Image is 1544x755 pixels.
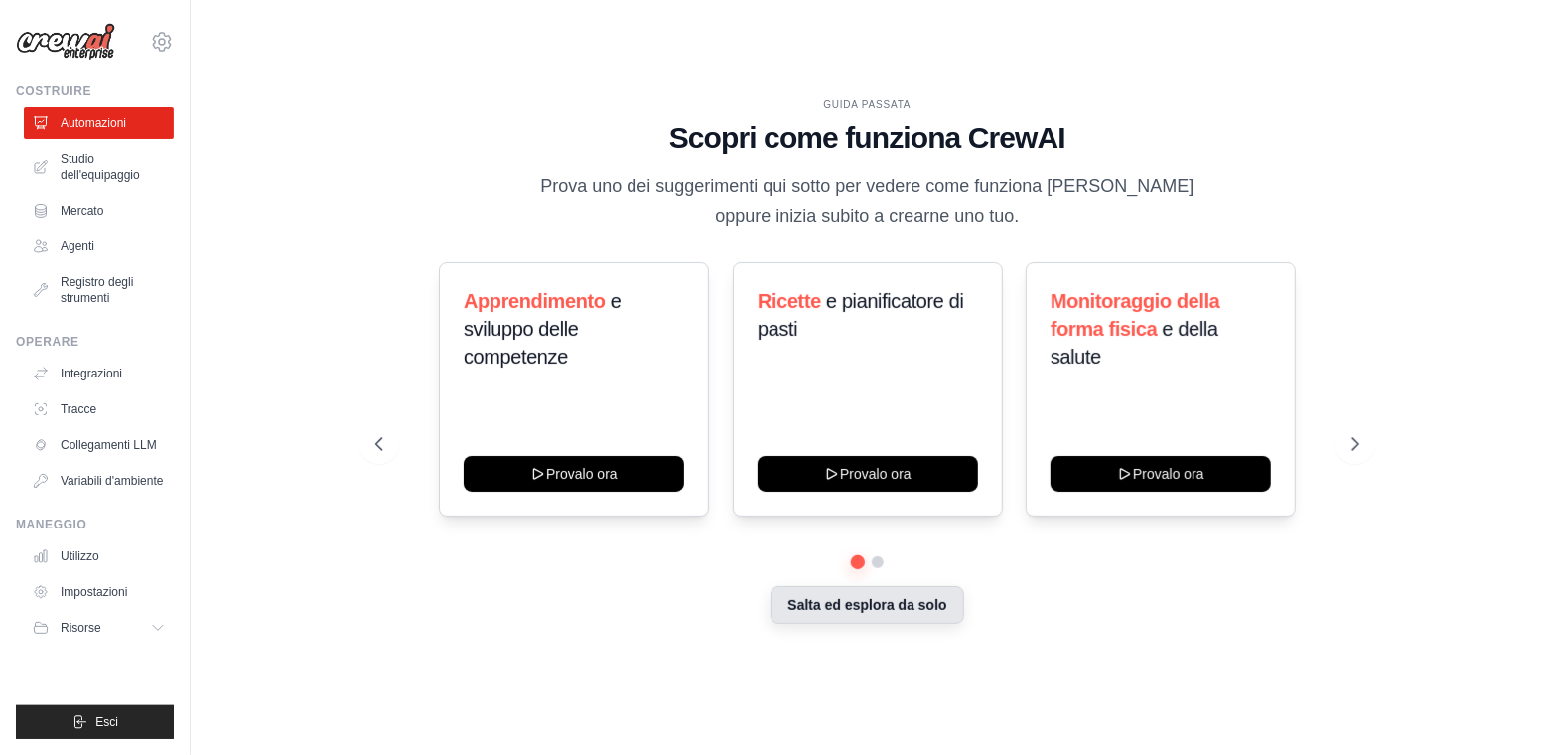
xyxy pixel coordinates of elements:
[840,466,912,482] font: Provalo ora
[61,116,126,130] font: Automazioni
[24,465,174,497] a: Variabili d'ambiente
[61,621,101,635] font: Risorse
[61,275,133,305] font: Registro degli strumenti
[61,438,157,452] font: Collegamenti LLM
[24,358,174,389] a: Integrazioni
[823,99,911,110] font: GUIDA PASSATA
[16,23,115,61] img: Logo
[95,715,118,729] font: Esci
[61,239,94,253] font: Agenti
[464,290,606,312] font: Apprendimento
[24,107,174,139] a: Automazioni
[61,367,122,380] font: Integrazioni
[758,290,964,340] font: e pianificatore di pasti
[758,456,978,492] button: Provalo ora
[61,204,103,218] font: Mercato
[24,143,174,191] a: Studio dell'equipaggio
[24,576,174,608] a: Impostazioni
[787,597,946,613] font: Salta ed esplora da solo
[24,195,174,226] a: Mercato
[24,266,174,314] a: Registro degli strumenti
[1051,456,1271,492] button: Provalo ora
[771,586,963,624] button: Salta ed esplora da solo
[24,540,174,572] a: Utilizzo
[464,290,621,368] font: e sviluppo delle competenze
[61,402,96,416] font: Tracce
[61,474,163,488] font: Variabili d'ambiente
[1051,290,1220,340] font: Monitoraggio della forma fisica
[464,456,684,492] button: Provalo ora
[1445,660,1544,755] div: Chat widget
[24,612,174,644] button: Risorse
[1133,466,1204,482] font: Provalo ora
[61,549,99,563] font: Utilizzo
[16,518,86,531] font: Maneggio
[61,585,127,599] font: Impostazioni
[16,84,91,98] font: Costruire
[546,466,618,482] font: Provalo ora
[540,176,1193,225] font: Prova uno dei suggerimenti qui sotto per vedere come funziona [PERSON_NAME] oppure inizia subito ...
[16,705,174,739] button: Esci
[1445,660,1544,755] iframe: Widget di chat
[24,429,174,461] a: Collegamenti LLM
[16,335,79,349] font: Operare
[24,393,174,425] a: Tracce
[758,290,821,312] font: Ricette
[24,230,174,262] a: Agenti
[61,152,140,182] font: Studio dell'equipaggio
[1051,318,1218,368] font: e della salute
[669,121,1065,154] font: Scopri come funziona CrewAI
